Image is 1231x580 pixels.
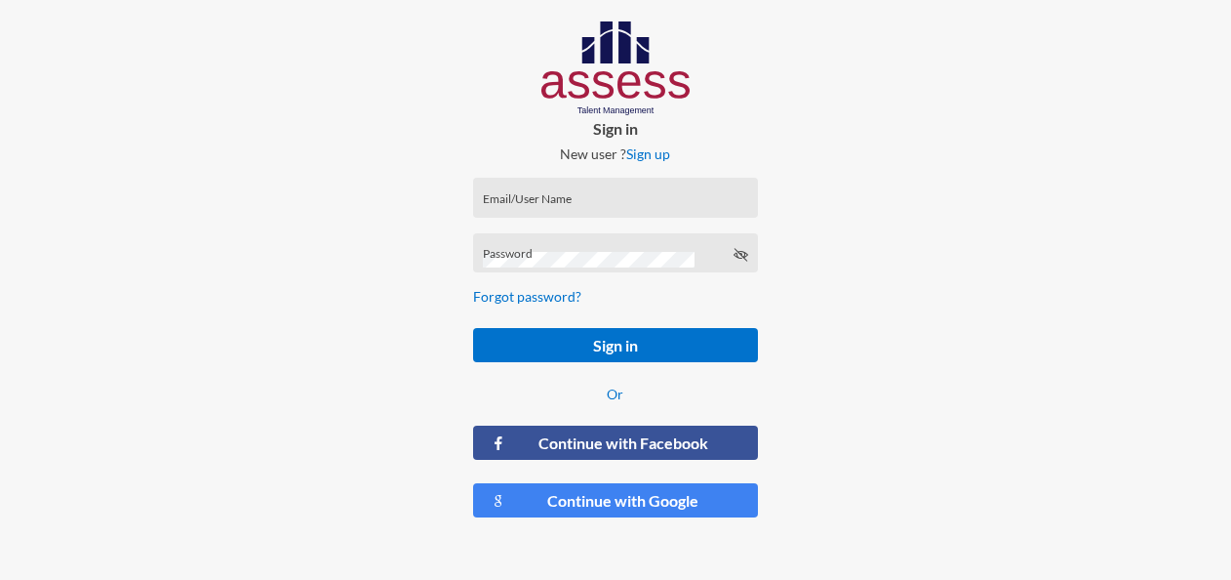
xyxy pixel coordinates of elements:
[473,483,759,518] button: Continue with Google
[457,145,774,162] p: New user ?
[626,145,670,162] a: Sign up
[473,386,759,402] p: Or
[457,119,774,138] p: Sign in
[473,426,759,460] button: Continue with Facebook
[541,21,691,115] img: AssessLogoo.svg
[473,288,581,305] a: Forgot password?
[473,328,759,362] button: Sign in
